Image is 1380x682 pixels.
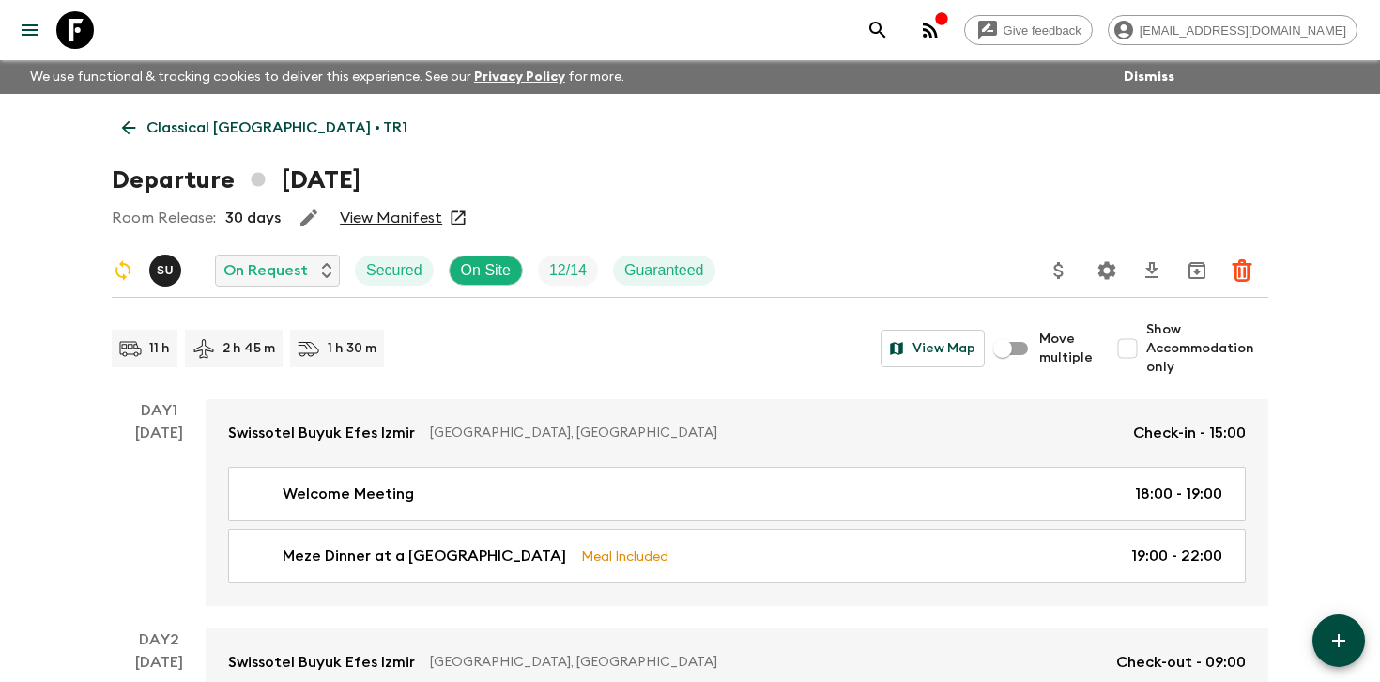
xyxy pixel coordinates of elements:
[1223,252,1261,289] button: Delete
[149,339,170,358] p: 11 h
[1133,252,1171,289] button: Download CSV
[112,162,360,199] h1: Departure [DATE]
[112,259,134,282] svg: Sync Required - Changes detected
[112,207,216,229] p: Room Release:
[1135,483,1222,505] p: 18:00 - 19:00
[1133,422,1246,444] p: Check-in - 15:00
[149,260,185,275] span: Sefa Uz
[1129,23,1357,38] span: [EMAIL_ADDRESS][DOMAIN_NAME]
[225,207,281,229] p: 30 days
[135,422,183,606] div: [DATE]
[340,209,442,227] a: View Manifest
[538,256,598,286] div: Trip Fill
[430,653,1101,672] p: [GEOGRAPHIC_DATA], [GEOGRAPHIC_DATA]
[283,483,414,505] p: Welcome Meeting
[549,259,587,282] p: 12 / 14
[328,339,376,358] p: 1 h 30 m
[223,259,308,282] p: On Request
[474,70,565,84] a: Privacy Policy
[23,60,632,94] p: We use functional & tracking cookies to deliver this experience. See our for more.
[1116,651,1246,674] p: Check-out - 09:00
[430,424,1118,442] p: [GEOGRAPHIC_DATA], [GEOGRAPHIC_DATA]
[112,399,206,422] p: Day 1
[581,546,668,566] p: Meal Included
[206,399,1268,467] a: Swissotel Buyuk Efes Izmir[GEOGRAPHIC_DATA], [GEOGRAPHIC_DATA]Check-in - 15:00
[228,422,415,444] p: Swissotel Buyuk Efes Izmir
[228,651,415,674] p: Swissotel Buyuk Efes Izmir
[624,259,704,282] p: Guaranteed
[1146,320,1268,377] span: Show Accommodation only
[146,116,407,139] p: Classical [GEOGRAPHIC_DATA] • TR1
[228,529,1246,583] a: Meze Dinner at a [GEOGRAPHIC_DATA]Meal Included19:00 - 22:00
[1108,15,1357,45] div: [EMAIL_ADDRESS][DOMAIN_NAME]
[112,628,206,651] p: Day 2
[1131,545,1222,567] p: 19:00 - 22:00
[859,11,897,49] button: search adventures
[461,259,511,282] p: On Site
[222,339,275,358] p: 2 h 45 m
[157,263,174,278] p: S U
[1039,330,1094,367] span: Move multiple
[881,330,985,367] button: View Map
[149,255,185,287] button: SU
[993,23,1092,38] span: Give feedback
[964,15,1093,45] a: Give feedback
[11,11,49,49] button: menu
[1119,64,1179,90] button: Dismiss
[449,256,523,286] div: On Site
[1088,252,1126,289] button: Settings
[355,256,434,286] div: Secured
[366,259,422,282] p: Secured
[283,545,566,567] p: Meze Dinner at a [GEOGRAPHIC_DATA]
[228,467,1246,521] a: Welcome Meeting18:00 - 19:00
[112,109,418,147] a: Classical [GEOGRAPHIC_DATA] • TR1
[1040,252,1078,289] button: Update Price, Early Bird Discount and Costs
[1178,252,1216,289] button: Archive (Completed, Cancelled or Unsynced Departures only)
